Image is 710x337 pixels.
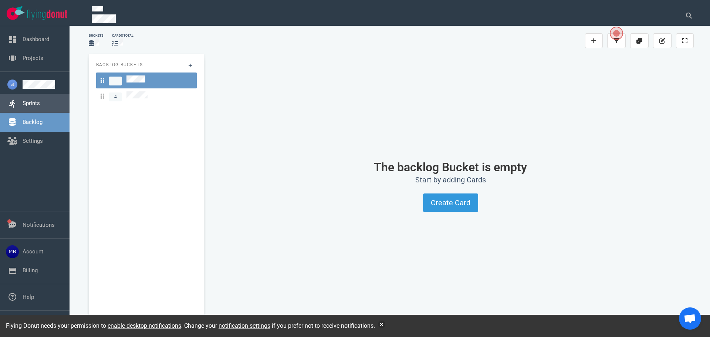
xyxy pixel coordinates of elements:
[23,138,43,144] a: Settings
[23,36,49,43] a: Dashboard
[89,33,103,38] div: Buckets
[219,322,270,329] a: notification settings
[23,267,38,274] a: Billing
[23,248,43,255] a: Account
[679,307,701,330] div: Open de chat
[23,100,40,107] a: Sprints
[96,61,197,68] p: Backlog Buckets
[6,322,181,329] span: Flying Donut needs your permission to
[112,33,133,38] div: cards total
[216,175,685,185] h2: Start by adding Cards
[423,193,478,212] button: Create Card
[216,161,685,174] h1: The backlog Bucket is empty
[109,92,122,101] span: 4
[23,119,43,125] a: Backlog
[23,294,34,300] a: Help
[27,10,67,20] img: Flying Donut text logo
[23,222,55,228] a: Notifications
[23,55,43,61] a: Projects
[96,88,197,104] a: 4
[108,322,181,329] a: enable desktop notifications
[610,27,623,40] button: Open the dialog
[181,322,375,329] span: . Change your if you prefer not to receive notifications.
